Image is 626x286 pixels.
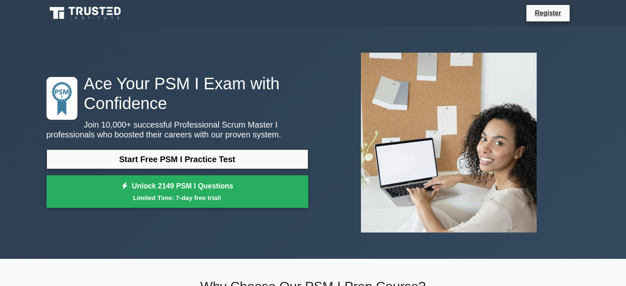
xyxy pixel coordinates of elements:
[530,8,566,18] a: Register
[47,74,308,113] h1: Ace Your PSM I Exam with Confidence
[57,193,298,202] small: Limited Time: 7-day free trial!
[47,175,308,208] a: Unlock 2149 PSM I QuestionsLimited Time: 7-day free trial!
[47,149,308,169] a: Start Free PSM I Practice Test
[47,120,308,140] p: Join 10,000+ successful Professional Scrum Master I professionals who boosted their careers with ...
